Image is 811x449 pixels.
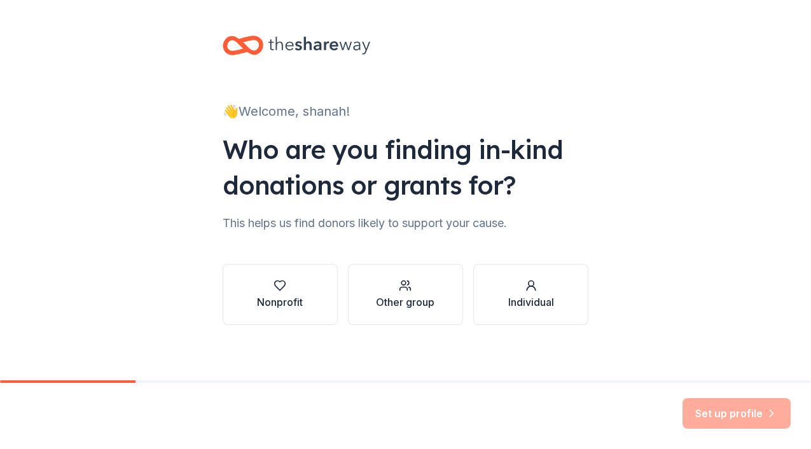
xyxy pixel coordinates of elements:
button: Individual [473,264,588,325]
div: Nonprofit [257,294,303,310]
div: Who are you finding in-kind donations or grants for? [223,132,589,203]
div: 👋 Welcome, shanah! [223,101,589,121]
button: Other group [348,264,463,325]
button: Nonprofit [223,264,338,325]
div: Other group [376,294,434,310]
div: This helps us find donors likely to support your cause. [223,213,589,233]
div: Individual [508,294,554,310]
